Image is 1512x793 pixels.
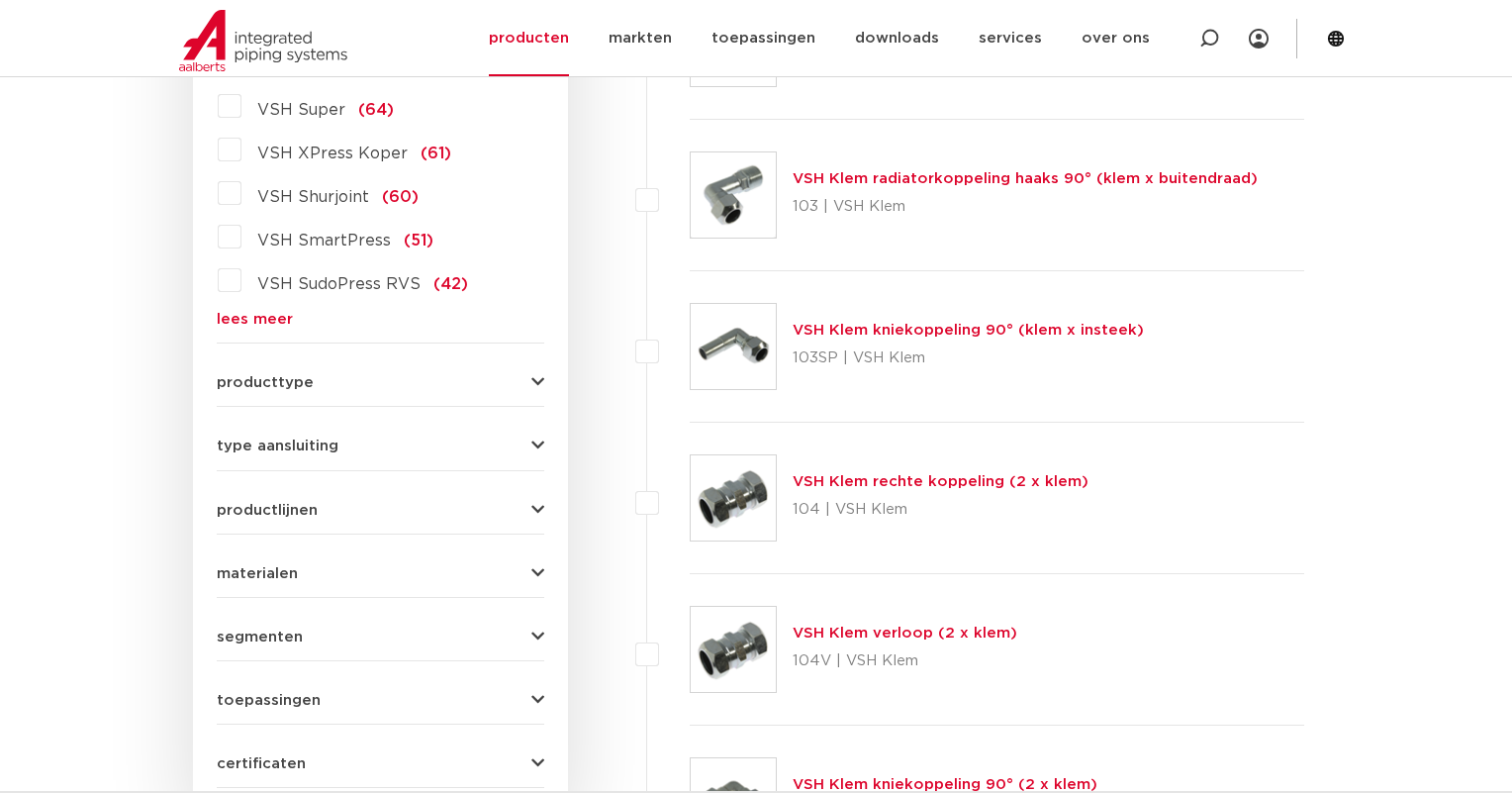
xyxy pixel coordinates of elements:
button: materialen [217,566,544,581]
img: Thumbnail for VSH Klem kniekoppeling 90° (klem x insteek) [691,304,776,389]
button: type aansluiting [217,439,544,453]
span: VSH Shurjoint [257,189,369,205]
button: producttype [217,375,544,390]
p: 104 | VSH Klem [793,494,1088,526]
span: certificaten [217,756,306,771]
p: 104V | VSH Klem [793,645,1017,677]
span: (51) [404,233,433,248]
a: VSH Klem rechte koppeling (2 x klem) [793,474,1088,489]
p: 103SP | VSH Klem [793,343,1144,374]
span: VSH SmartPress [257,233,391,248]
a: VSH Klem kniekoppeling 90° (klem x insteek) [793,323,1144,338]
button: productlijnen [217,503,544,518]
span: (42) [433,276,468,292]
span: (64) [358,102,394,118]
span: VSH XPress Koper [257,146,408,161]
button: certificaten [217,756,544,771]
span: producttype [217,375,314,390]
span: (60) [382,189,419,205]
span: productlijnen [217,503,318,518]
a: VSH Klem verloop (2 x klem) [793,626,1017,641]
span: toepassingen [217,693,321,708]
span: materialen [217,566,298,581]
span: (61) [421,146,451,161]
img: Thumbnail for VSH Klem radiatorkoppeling haaks 90° (klem x buitendraad) [691,152,776,238]
span: segmenten [217,630,303,644]
a: VSH Klem radiatorkoppeling haaks 90° (klem x buitendraad) [793,171,1258,186]
p: 103 | VSH Klem [793,191,1258,223]
span: VSH SudoPress RVS [257,276,421,292]
button: toepassingen [217,693,544,708]
img: Thumbnail for VSH Klem verloop (2 x klem) [691,607,776,692]
img: Thumbnail for VSH Klem rechte koppeling (2 x klem) [691,455,776,541]
button: segmenten [217,630,544,644]
span: VSH Super [257,102,345,118]
span: type aansluiting [217,439,338,453]
a: VSH Klem kniekoppeling 90° (2 x klem) [793,777,1097,792]
a: lees meer [217,312,544,327]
